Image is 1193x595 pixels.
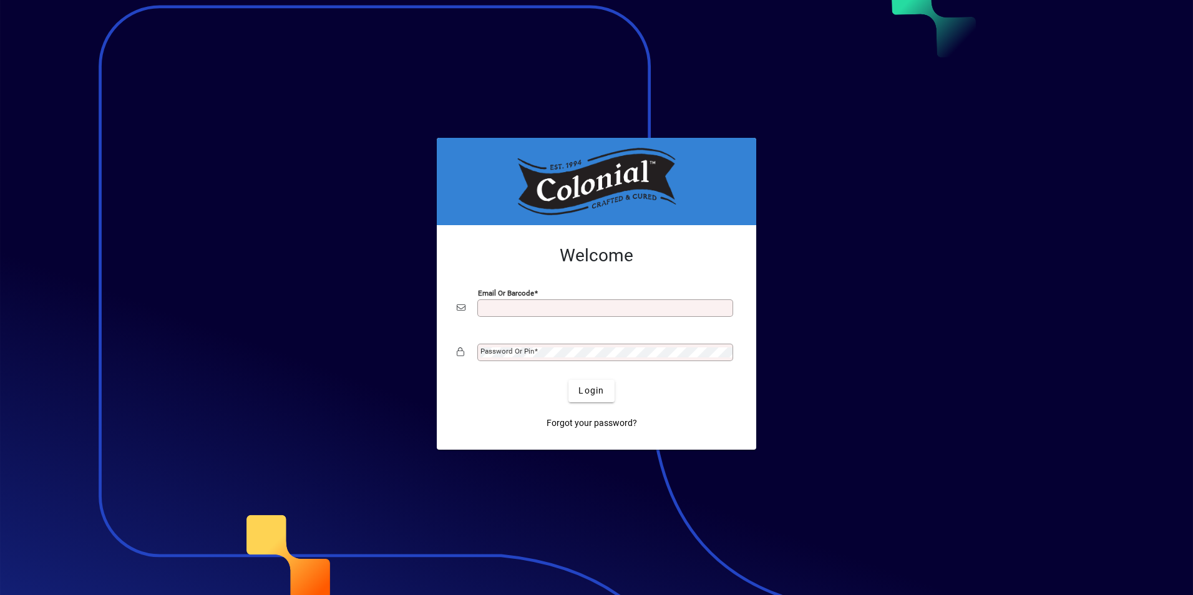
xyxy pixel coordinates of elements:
mat-label: Password or Pin [480,347,534,356]
mat-label: Email or Barcode [478,288,534,297]
button: Login [568,380,614,402]
h2: Welcome [457,245,736,266]
span: Forgot your password? [547,417,637,430]
span: Login [578,384,604,397]
a: Forgot your password? [542,412,642,435]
